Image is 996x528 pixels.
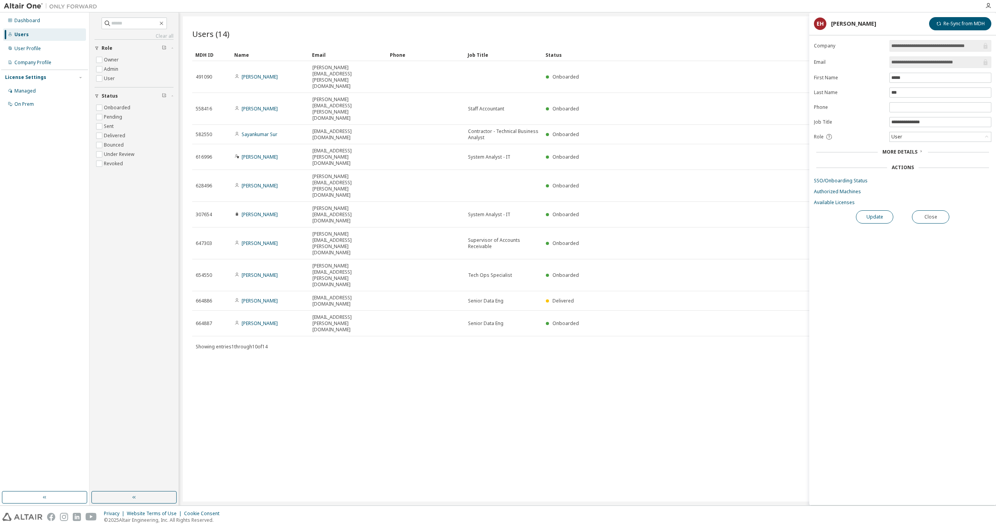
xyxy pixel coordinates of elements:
span: Onboarded [552,272,579,278]
a: [PERSON_NAME] [242,272,278,278]
span: 582550 [196,131,212,138]
span: Role [814,134,824,140]
span: 664887 [196,320,212,327]
div: EH [814,17,826,30]
label: Revoked [104,159,124,168]
label: Last Name [814,89,885,96]
label: Sent [104,122,115,131]
label: First Name [814,75,885,81]
span: Staff Accountant [468,106,504,112]
a: [PERSON_NAME] [242,211,278,218]
div: Users [14,31,29,38]
div: Job Title [468,49,539,61]
label: Delivered [104,131,127,140]
span: [PERSON_NAME][EMAIL_ADDRESS][DOMAIN_NAME] [312,205,383,224]
button: Update [856,210,893,224]
a: [PERSON_NAME] [242,182,278,189]
span: Onboarded [552,131,579,138]
label: Under Review [104,150,136,159]
span: Onboarded [552,182,579,189]
a: Clear all [95,33,174,39]
span: [EMAIL_ADDRESS][PERSON_NAME][DOMAIN_NAME] [312,148,383,166]
a: [PERSON_NAME] [242,240,278,247]
img: linkedin.svg [73,513,81,521]
span: [PERSON_NAME][EMAIL_ADDRESS][PERSON_NAME][DOMAIN_NAME] [312,173,383,198]
span: Senior Data Eng [468,320,503,327]
button: Role [95,40,174,57]
span: [PERSON_NAME][EMAIL_ADDRESS][PERSON_NAME][DOMAIN_NAME] [312,231,383,256]
div: Privacy [104,511,127,517]
span: 558416 [196,106,212,112]
div: Phone [390,49,461,61]
div: Cookie Consent [184,511,224,517]
label: Pending [104,112,124,122]
button: Re-Sync from MDH [929,17,991,30]
span: 491090 [196,74,212,80]
span: 647303 [196,240,212,247]
span: [PERSON_NAME][EMAIL_ADDRESS][PERSON_NAME][DOMAIN_NAME] [312,65,383,89]
span: Clear filter [162,93,167,99]
label: Owner [104,55,120,65]
span: Onboarded [552,240,579,247]
button: Status [95,87,174,105]
span: Senior Data Eng [468,298,503,304]
p: © 2025 Altair Engineering, Inc. All Rights Reserved. [104,517,224,523]
div: Status [545,49,942,61]
label: Admin [104,65,120,74]
a: [PERSON_NAME] [242,73,278,80]
div: [PERSON_NAME] [831,21,876,27]
span: 664886 [196,298,212,304]
img: instagram.svg [60,513,68,521]
div: User [890,133,903,141]
span: System Analyst - IT [468,212,510,218]
div: Dashboard [14,17,40,24]
span: Users (14) [192,28,230,39]
div: License Settings [5,74,46,80]
label: Email [814,59,885,65]
div: Managed [14,88,36,94]
img: altair_logo.svg [2,513,42,521]
span: [EMAIL_ADDRESS][DOMAIN_NAME] [312,295,383,307]
span: Status [102,93,118,99]
span: More Details [882,149,917,155]
div: Name [234,49,306,61]
span: Onboarded [552,105,579,112]
a: Available Licenses [814,199,991,206]
img: facebook.svg [47,513,55,521]
span: 307654 [196,212,212,218]
img: youtube.svg [86,513,97,521]
a: SSO/Onboarding Status [814,178,991,184]
a: [PERSON_NAME] [242,297,278,304]
a: [PERSON_NAME] [242,154,278,160]
div: Actions [892,164,914,171]
div: MDH ID [195,49,228,61]
label: User [104,74,116,83]
a: Authorized Machines [814,189,991,195]
div: User Profile [14,45,41,52]
label: Bounced [104,140,125,150]
span: 654550 [196,272,212,278]
div: On Prem [14,101,34,107]
span: Showing entries 1 through 10 of 14 [196,343,268,350]
span: Supervisor of Accounts Receivable [468,237,539,250]
span: [EMAIL_ADDRESS][PERSON_NAME][DOMAIN_NAME] [312,314,383,333]
span: System Analyst - IT [468,154,510,160]
label: Phone [814,104,885,110]
a: [PERSON_NAME] [242,105,278,112]
span: Onboarded [552,73,579,80]
span: [EMAIL_ADDRESS][DOMAIN_NAME] [312,128,383,141]
span: Delivered [552,297,574,304]
div: User [890,132,991,142]
div: Email [312,49,384,61]
span: Contractor - Technical Business Analyst [468,128,539,141]
a: Sayankumar Sur [242,131,277,138]
span: 628496 [196,183,212,189]
label: Onboarded [104,103,132,112]
span: [PERSON_NAME][EMAIL_ADDRESS][PERSON_NAME][DOMAIN_NAME] [312,96,383,121]
span: 616996 [196,154,212,160]
label: Job Title [814,119,885,125]
div: Website Terms of Use [127,511,184,517]
img: Altair One [4,2,101,10]
label: Company [814,43,885,49]
span: Tech Ops Specialist [468,272,512,278]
